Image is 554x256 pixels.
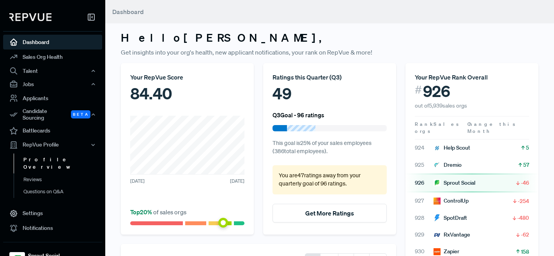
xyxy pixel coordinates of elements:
[130,208,186,216] span: of sales orgs
[273,139,387,156] p: This goal is 25 % of your sales employees ( 386 total employees).
[526,144,529,152] span: 5
[434,247,459,256] div: Zapier
[415,214,434,222] span: 928
[3,78,102,91] button: Jobs
[279,171,381,188] p: You are 47 ratings away from your quarterly goal of 96 ratings .
[434,179,475,187] div: Sprout Social
[415,161,434,169] span: 925
[415,144,434,152] span: 924
[130,72,244,82] div: Your RepVue Score
[3,106,102,124] div: Candidate Sourcing
[434,231,470,239] div: RxVantage
[3,91,102,106] a: Applicants
[273,111,324,118] h6: Q3 Goal - 96 ratings
[14,185,113,198] a: Questions on Q&A
[415,121,460,134] span: Sales orgs
[71,110,90,118] span: Beta
[415,197,434,205] span: 927
[3,138,102,152] button: RepVue Profile
[467,121,517,134] span: Change this Month
[434,145,441,152] img: Help Scout
[415,121,434,128] span: Rank
[3,221,102,236] a: Notifications
[3,124,102,138] a: Battlecards
[121,48,538,57] p: Get insights into your org's health, new applicant notifications, your rank on RepVue & more!
[3,206,102,221] a: Settings
[517,214,529,222] span: -480
[415,231,434,239] span: 929
[434,198,441,205] img: ControlUp
[521,179,529,187] span: -46
[112,8,144,16] span: Dashboard
[434,214,441,221] img: SpotDraft
[518,197,529,205] span: -254
[14,173,113,186] a: Reviews
[130,208,153,216] span: Top 20 %
[273,204,387,222] button: Get More Ratings
[130,82,244,105] div: 84.40
[423,82,450,101] span: 926
[415,247,434,256] span: 930
[9,13,51,21] img: RepVue
[434,214,467,222] div: SpotDraft
[434,144,470,152] div: Help Scout
[415,82,422,98] span: #
[230,178,244,185] span: [DATE]
[434,161,441,168] img: Dremio
[434,179,441,186] img: Sprout Social
[273,82,387,105] div: 49
[415,102,467,109] span: out of 5,939 sales orgs
[3,49,102,64] a: Sales Org Health
[3,35,102,49] a: Dashboard
[434,231,441,238] img: RxVantage
[434,248,441,255] img: Zapier
[3,106,102,124] button: Candidate Sourcing Beta
[434,197,469,205] div: ControlUp
[3,64,102,78] button: Talent
[521,248,529,256] span: 158
[415,73,488,81] span: Your RepVue Rank Overall
[521,231,529,238] span: -62
[273,72,387,82] div: Ratings this Quarter ( Q3 )
[130,178,145,185] span: [DATE]
[415,179,434,187] span: 926
[523,161,529,169] span: 57
[434,161,462,169] div: Dremio
[14,154,113,173] a: Profile Overview
[121,31,538,44] h3: Hello [PERSON_NAME] ,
